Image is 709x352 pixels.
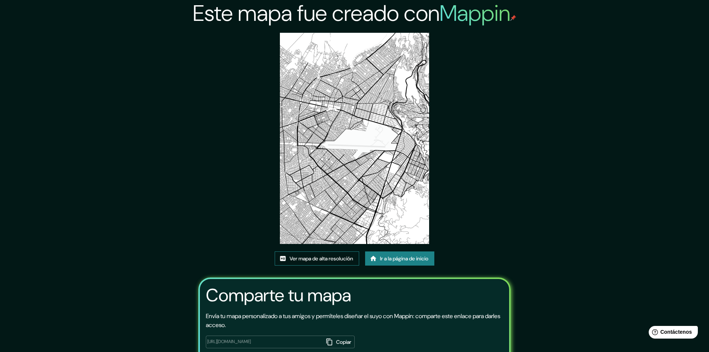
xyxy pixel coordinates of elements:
font: Copiar [336,339,351,345]
font: Comparte tu mapa [206,283,351,307]
img: created-map [280,33,429,244]
a: Ver mapa de alta resolución [275,251,359,266]
font: Ir a la página de inicio [380,255,428,262]
font: Ver mapa de alta resolución [290,255,353,262]
img: pin de mapeo [510,15,516,21]
button: Copiar [324,336,355,348]
a: Ir a la página de inicio [365,251,434,266]
iframe: Lanzador de widgets de ayuda [643,323,701,344]
font: Envía tu mapa personalizado a tus amigos y permíteles diseñar el suyo con Mappin: comparte este e... [206,312,500,329]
